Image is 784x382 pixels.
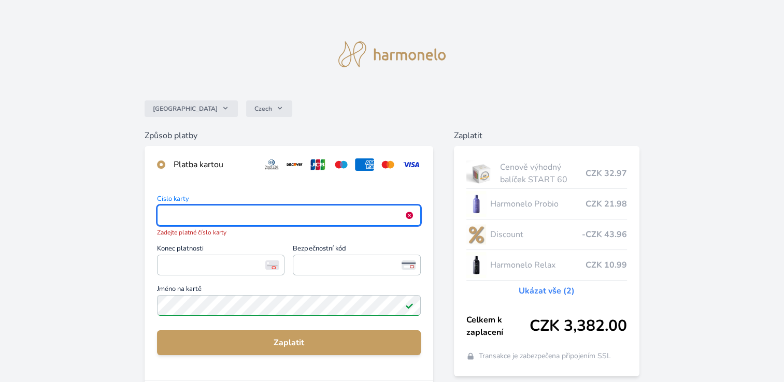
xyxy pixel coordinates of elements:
[405,211,414,219] img: Chyba
[332,158,351,171] img: maestro.svg
[466,314,530,339] span: Celkem k zaplacení
[466,252,486,278] img: CLEAN_RELAX_se_stinem_x-lo.jpg
[153,105,218,113] span: [GEOGRAPHIC_DATA]
[157,330,421,355] button: Zaplatit
[500,161,586,186] span: Cenově výhodný balíček START 60
[162,208,416,223] iframe: Iframe pro číslo karty
[466,160,496,186] img: start.jpg
[165,336,412,349] span: Zaplatit
[586,259,627,271] span: CZK 10.99
[405,301,414,310] img: Platné pole
[479,351,611,361] span: Transakce je zabezpečena připojením SSL
[586,198,627,210] span: CZK 21.98
[254,105,272,113] span: Czech
[265,260,279,270] img: Konec platnosti
[490,259,586,271] span: Harmonelo Relax
[586,167,627,180] span: CZK 32.97
[145,100,238,117] button: [GEOGRAPHIC_DATA]
[262,158,281,171] img: diners.svg
[145,129,433,142] h6: Způsob platby
[402,158,421,171] img: visa.svg
[355,158,374,171] img: amex.svg
[308,158,327,171] img: jcb.svg
[157,245,285,255] span: Konec platnosti
[174,158,254,171] div: Platba kartou
[466,222,486,247] img: discount-lo.png
[530,317,627,335] span: CZK 3,382.00
[157,196,421,205] span: Číslo karty
[378,158,397,171] img: mc.svg
[157,286,421,295] span: Jméno na kartě
[246,100,292,117] button: Czech
[293,245,421,255] span: Bezpečnostní kód
[466,191,486,217] img: CLEAN_PROBIO_se_stinem_x-lo.jpg
[297,258,416,272] iframe: Iframe pro bezpečnostní kód
[490,198,586,210] span: Harmonelo Probio
[162,258,280,272] iframe: Iframe pro datum vypršení platnosti
[157,295,421,316] input: Jméno na kartěPlatné pole
[285,158,304,171] img: discover.svg
[490,228,582,241] span: Discount
[157,228,421,237] span: Zadejte platné číslo karty
[454,129,639,142] h6: Zaplatit
[582,228,627,241] span: -CZK 43.96
[338,41,446,67] img: logo.svg
[519,285,575,297] a: Ukázat vše (2)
